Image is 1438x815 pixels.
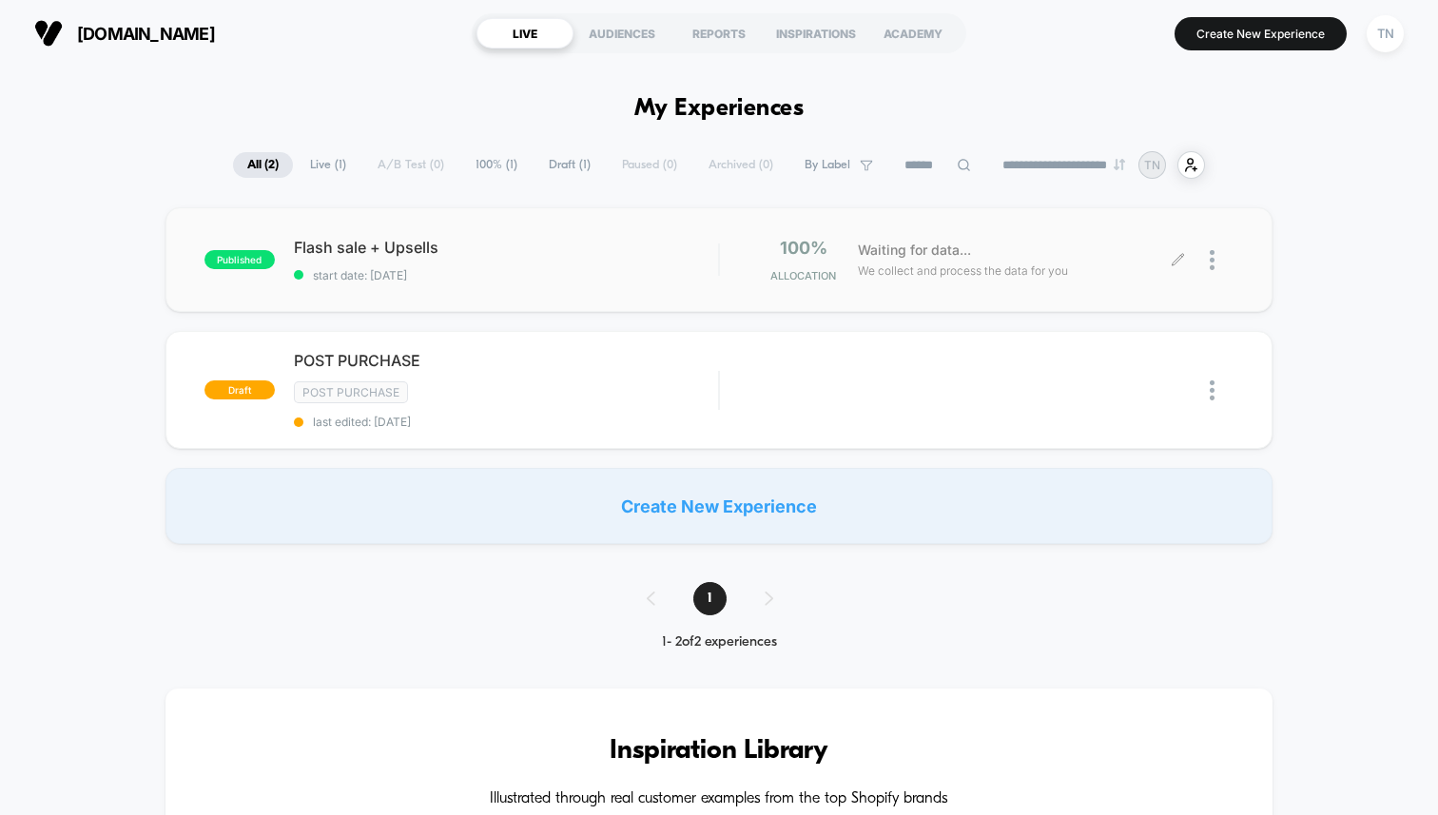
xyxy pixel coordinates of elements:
span: Post Purchase [294,381,408,403]
span: 100% [780,238,827,258]
span: Draft ( 1 ) [534,152,605,178]
span: POST PURCHASE [294,351,718,370]
span: Allocation [770,269,836,282]
span: 1 [693,582,727,615]
span: 100% ( 1 ) [461,152,532,178]
button: Play, NEW DEMO 2025-VEED.mp4 [10,373,40,403]
img: end [1114,159,1125,170]
span: [DOMAIN_NAME] [77,24,215,44]
div: ACADEMY [865,18,962,49]
h3: Inspiration Library [223,736,1215,766]
div: TN [1367,15,1404,52]
img: Visually logo [34,19,63,48]
h1: My Experiences [634,95,805,123]
p: TN [1144,158,1160,172]
div: 1 - 2 of 2 experiences [628,634,811,650]
div: AUDIENCES [573,18,670,49]
span: We collect and process the data for you [858,262,1068,280]
span: Flash sale + Upsells [294,238,718,257]
div: Create New Experience [165,468,1273,544]
div: Current time [462,378,506,398]
div: INSPIRATIONS [768,18,865,49]
button: [DOMAIN_NAME] [29,18,221,49]
span: By Label [805,158,850,172]
input: Seek [14,347,723,365]
button: Create New Experience [1175,17,1347,50]
img: close [1210,380,1215,400]
div: REPORTS [670,18,768,49]
button: Play, NEW DEMO 2025-VEED.mp4 [344,184,390,229]
span: last edited: [DATE] [294,415,718,429]
span: draft [204,380,275,399]
span: Waiting for data... [858,240,971,261]
button: TN [1361,14,1409,53]
span: Live ( 1 ) [296,152,360,178]
img: close [1210,250,1215,270]
span: start date: [DATE] [294,268,718,282]
span: published [204,250,275,269]
div: LIVE [476,18,573,49]
h4: Illustrated through real customer examples from the top Shopify brands [223,790,1215,808]
span: All ( 2 ) [233,152,293,178]
input: Volume [596,379,653,398]
div: Duration [509,378,559,398]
